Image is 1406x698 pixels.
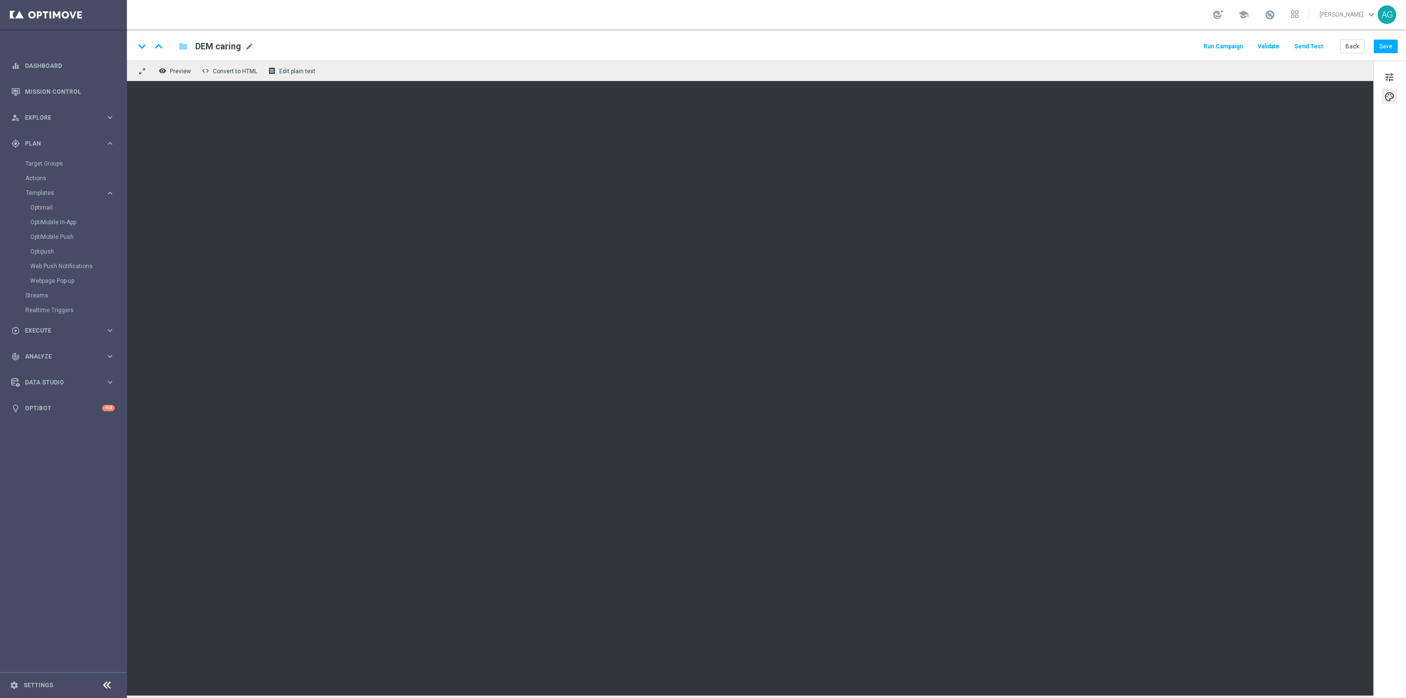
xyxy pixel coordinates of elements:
[11,395,115,421] div: Optibot
[25,306,102,314] a: Realtime Triggers
[11,62,20,70] i: equalizer
[11,114,115,122] button: person_search Explore keyboard_arrow_right
[268,67,276,75] i: receipt
[30,244,126,259] div: Optipush
[11,139,20,148] i: gps_fixed
[30,230,126,244] div: OptiMobile Push
[213,68,257,75] span: Convert to HTML
[1319,7,1378,22] a: [PERSON_NAME]keyboard_arrow_down
[25,354,105,360] span: Analyze
[11,352,20,361] i: track_changes
[135,39,149,54] i: keyboard_arrow_down
[11,404,115,412] button: lightbulb Optibot +10
[25,160,102,168] a: Target Groups
[11,326,20,335] i: play_circle_outline
[26,190,105,196] div: Templates
[25,186,126,288] div: Templates
[25,53,115,79] a: Dashboard
[202,67,209,75] span: code
[11,378,105,387] div: Data Studio
[245,42,254,51] span: mode_edit
[25,79,115,105] a: Mission Control
[11,113,20,122] i: person_search
[105,378,115,387] i: keyboard_arrow_right
[177,39,189,54] button: folder
[11,88,115,96] button: Mission Control
[199,64,262,77] button: code Convert to HTML
[1256,40,1281,53] button: Validate
[30,262,102,270] a: Web Push Notifications
[25,380,105,385] span: Data Studio
[279,68,315,75] span: Edit plain text
[11,327,115,335] button: play_circle_outline Execute keyboard_arrow_right
[25,174,102,182] a: Actions
[11,353,115,360] button: track_changes Analyze keyboard_arrow_right
[30,218,102,226] a: OptiMobile In-App
[11,352,105,361] div: Analyze
[195,41,241,52] span: DEM caring
[11,140,115,148] button: gps_fixed Plan keyboard_arrow_right
[30,204,102,212] a: Optimail
[11,62,115,70] button: equalizer Dashboard
[30,248,102,255] a: Optipush
[25,115,105,121] span: Explore
[1378,5,1396,24] div: AG
[25,328,105,334] span: Execute
[25,156,126,171] div: Target Groups
[25,395,102,421] a: Optibot
[26,190,96,196] span: Templates
[105,113,115,122] i: keyboard_arrow_right
[23,682,53,688] a: Settings
[30,200,126,215] div: Optimail
[159,67,166,75] i: remove_red_eye
[30,277,102,285] a: Webpage Pop-up
[1374,40,1398,53] button: Save
[105,189,115,198] i: keyboard_arrow_right
[1382,69,1397,85] button: tune
[25,288,126,303] div: Streams
[170,68,191,75] span: Preview
[1384,90,1395,103] span: palette
[1202,40,1244,53] button: Run Campaign
[11,79,115,105] div: Mission Control
[105,139,115,148] i: keyboard_arrow_right
[25,303,126,317] div: Realtime Triggers
[1238,9,1249,20] span: school
[156,64,195,77] button: remove_red_eye Preview
[1293,40,1324,53] button: Send Test
[151,39,166,54] i: keyboard_arrow_up
[1366,9,1377,20] span: keyboard_arrow_down
[266,64,320,77] button: receipt Edit plain text
[25,171,126,186] div: Actions
[11,113,105,122] div: Explore
[10,681,19,690] i: settings
[25,292,102,299] a: Streams
[102,405,115,411] div: +10
[11,53,115,79] div: Dashboard
[25,189,115,197] button: Templates keyboard_arrow_right
[178,41,188,52] i: folder
[1384,71,1395,84] span: tune
[1258,43,1280,50] span: Validate
[30,233,102,241] a: OptiMobile Push
[30,215,126,230] div: OptiMobile In-App
[105,352,115,361] i: keyboard_arrow_right
[1340,40,1365,53] button: Back
[11,379,115,386] button: Data Studio keyboard_arrow_right
[105,326,115,335] i: keyboard_arrow_right
[11,326,105,335] div: Execute
[11,404,20,413] i: lightbulb
[25,141,105,147] span: Plan
[30,274,126,288] div: Webpage Pop-up
[11,139,105,148] div: Plan
[1382,88,1397,104] button: palette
